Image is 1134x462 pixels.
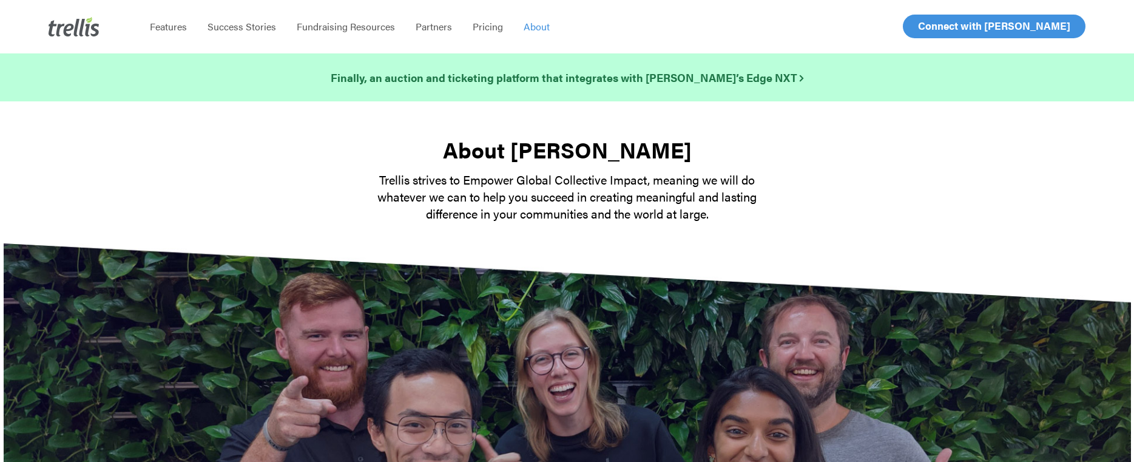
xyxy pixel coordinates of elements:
span: About [524,19,550,33]
span: Partners [416,19,452,33]
span: Features [150,19,187,33]
a: Pricing [462,21,513,33]
a: About [513,21,560,33]
img: Trellis [49,17,100,36]
a: Finally, an auction and ticketing platform that integrates with [PERSON_NAME]’s Edge NXT [331,69,803,86]
span: Connect with [PERSON_NAME] [918,18,1070,33]
a: Partners [405,21,462,33]
span: Fundraising Resources [297,19,395,33]
a: Success Stories [197,21,286,33]
span: Pricing [473,19,503,33]
a: Features [140,21,197,33]
strong: Finally, an auction and ticketing platform that integrates with [PERSON_NAME]’s Edge NXT [331,70,803,85]
span: Success Stories [208,19,276,33]
p: Trellis strives to Empower Global Collective Impact, meaning we will do whatever we can to help y... [355,171,780,222]
a: Fundraising Resources [286,21,405,33]
a: Connect with [PERSON_NAME] [903,15,1085,38]
strong: About [PERSON_NAME] [443,134,692,165]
